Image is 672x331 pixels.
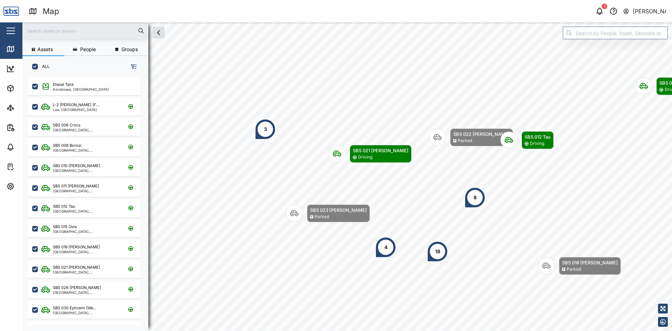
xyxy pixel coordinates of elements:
[375,237,396,258] div: Map marker
[562,259,618,266] div: SBS 018 [PERSON_NAME]
[453,131,510,138] div: SBS 022 [PERSON_NAME]
[22,22,672,331] canvas: Map
[80,47,96,52] span: People
[53,183,99,189] div: SBS 011 [PERSON_NAME]
[53,122,80,128] div: SBS 006 Crocs
[358,154,372,161] div: Driving
[53,270,120,274] div: [GEOGRAPHIC_DATA], [GEOGRAPHIC_DATA]
[286,205,370,222] div: Map marker
[474,194,477,201] div: 8
[458,138,472,144] div: Parked
[429,129,513,146] div: Map marker
[53,230,120,233] div: [GEOGRAPHIC_DATA], [GEOGRAPHIC_DATA]
[18,182,43,190] div: Settings
[28,75,148,325] div: grid
[53,149,120,152] div: [GEOGRAPHIC_DATA], [GEOGRAPHIC_DATA]
[530,140,544,147] div: Driving
[53,143,82,149] div: SBS 008 Borosi
[18,84,40,92] div: Assets
[255,119,276,140] div: Map marker
[38,64,50,69] label: ALL
[53,224,77,230] div: SBS 015 Ovia
[53,82,74,88] div: Diesel Tank
[53,285,101,291] div: SBS 026 [PERSON_NAME]
[567,266,581,273] div: Parked
[53,305,96,311] div: SBS 030 Ephraim (We...
[53,102,99,108] div: L-2 [PERSON_NAME] (F...
[315,214,329,220] div: Parked
[18,163,37,171] div: Tasks
[18,124,42,131] div: Reports
[633,7,666,16] div: [PERSON_NAME]
[427,241,448,262] div: Map marker
[602,4,607,9] div: 1
[43,5,59,18] div: Map
[623,6,666,16] button: [PERSON_NAME]
[18,143,40,151] div: Alarms
[525,133,551,140] div: SBS 012 Tau
[53,244,100,250] div: SBS 019 [PERSON_NAME]
[563,27,668,39] input: Search by People, Asset, Geozone or Place
[384,243,387,251] div: 4
[53,163,100,169] div: SBS 010 [PERSON_NAME]
[53,209,120,213] div: [GEOGRAPHIC_DATA], [GEOGRAPHIC_DATA]
[538,257,621,275] div: Map marker
[353,147,408,154] div: SBS 021 [PERSON_NAME]
[310,207,367,214] div: SBS 023 [PERSON_NAME]
[53,204,75,209] div: SBS 012 Tau
[121,47,138,52] span: Groups
[53,128,120,132] div: [GEOGRAPHIC_DATA], [GEOGRAPHIC_DATA]
[53,108,99,111] div: Lae, [GEOGRAPHIC_DATA]
[264,125,267,133] div: 3
[18,65,50,73] div: Dashboard
[53,291,120,294] div: [GEOGRAPHIC_DATA], [GEOGRAPHIC_DATA]
[53,189,120,193] div: [GEOGRAPHIC_DATA], [GEOGRAPHIC_DATA]
[18,104,35,112] div: Sites
[435,248,440,255] div: 18
[3,4,19,19] img: Main Logo
[464,187,485,208] div: Map marker
[27,26,144,36] input: Search assets or drivers
[53,88,109,91] div: Korobosea, [GEOGRAPHIC_DATA]
[37,47,53,52] span: Assets
[53,169,120,172] div: [GEOGRAPHIC_DATA], [GEOGRAPHIC_DATA]
[53,311,120,315] div: [GEOGRAPHIC_DATA], [GEOGRAPHIC_DATA]
[53,250,120,254] div: [GEOGRAPHIC_DATA], [GEOGRAPHIC_DATA]
[500,131,554,149] div: Map marker
[18,45,34,53] div: Map
[53,264,100,270] div: SBS 021 [PERSON_NAME]
[329,145,412,163] div: Map marker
